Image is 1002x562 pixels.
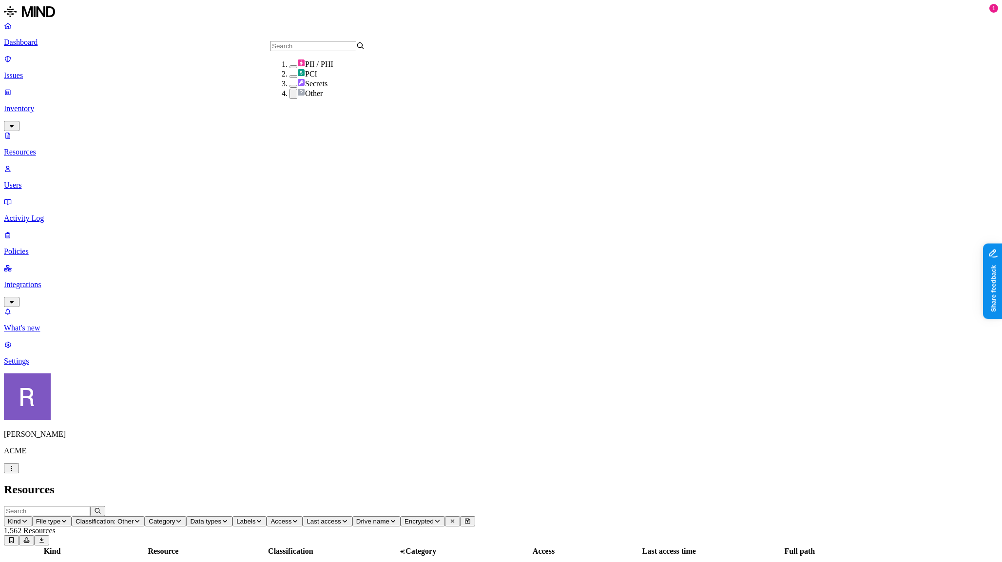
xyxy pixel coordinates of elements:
[305,79,328,88] span: Secrets
[4,483,998,496] h2: Resources
[4,55,998,80] a: Issues
[356,518,389,525] span: Drive name
[4,71,998,80] p: Issues
[4,526,56,535] span: 1,562 Resources
[4,446,998,455] p: ACME
[4,197,998,223] a: Activity Log
[8,518,21,525] span: Kind
[270,518,291,525] span: Access
[228,547,354,556] div: Classification
[76,518,134,525] span: Classification: Other
[4,280,998,289] p: Integrations
[297,78,305,86] img: secret.svg
[270,41,356,51] input: Search
[4,340,998,366] a: Settings
[4,307,998,332] a: What's new
[4,181,998,190] p: Users
[297,59,305,67] img: pii.svg
[190,518,221,525] span: Data types
[305,70,317,78] span: PCI
[4,506,90,516] input: Search
[4,38,998,47] p: Dashboard
[36,518,60,525] span: File type
[4,104,998,113] p: Inventory
[307,518,341,525] span: Last access
[297,88,305,96] img: other.svg
[4,324,998,332] p: What's new
[305,89,323,97] span: Other
[4,264,998,306] a: Integrations
[4,88,998,130] a: Inventory
[4,148,998,156] p: Resources
[4,373,51,420] img: Rich Thompson
[989,4,998,13] div: 1
[405,518,434,525] span: Encrypted
[4,164,998,190] a: Users
[405,547,436,555] span: Category
[4,4,998,21] a: MIND
[4,214,998,223] p: Activity Log
[101,547,226,556] div: Resource
[4,131,998,156] a: Resources
[4,21,998,47] a: Dashboard
[149,518,175,525] span: Category
[4,4,55,19] img: MIND
[5,547,99,556] div: Kind
[607,547,731,556] div: Last access time
[305,60,333,68] span: PII / PHI
[4,247,998,256] p: Policies
[4,231,998,256] a: Policies
[4,357,998,366] p: Settings
[297,69,305,77] img: pci.svg
[733,547,867,556] div: Full path
[236,518,255,525] span: Labels
[482,547,605,556] div: Access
